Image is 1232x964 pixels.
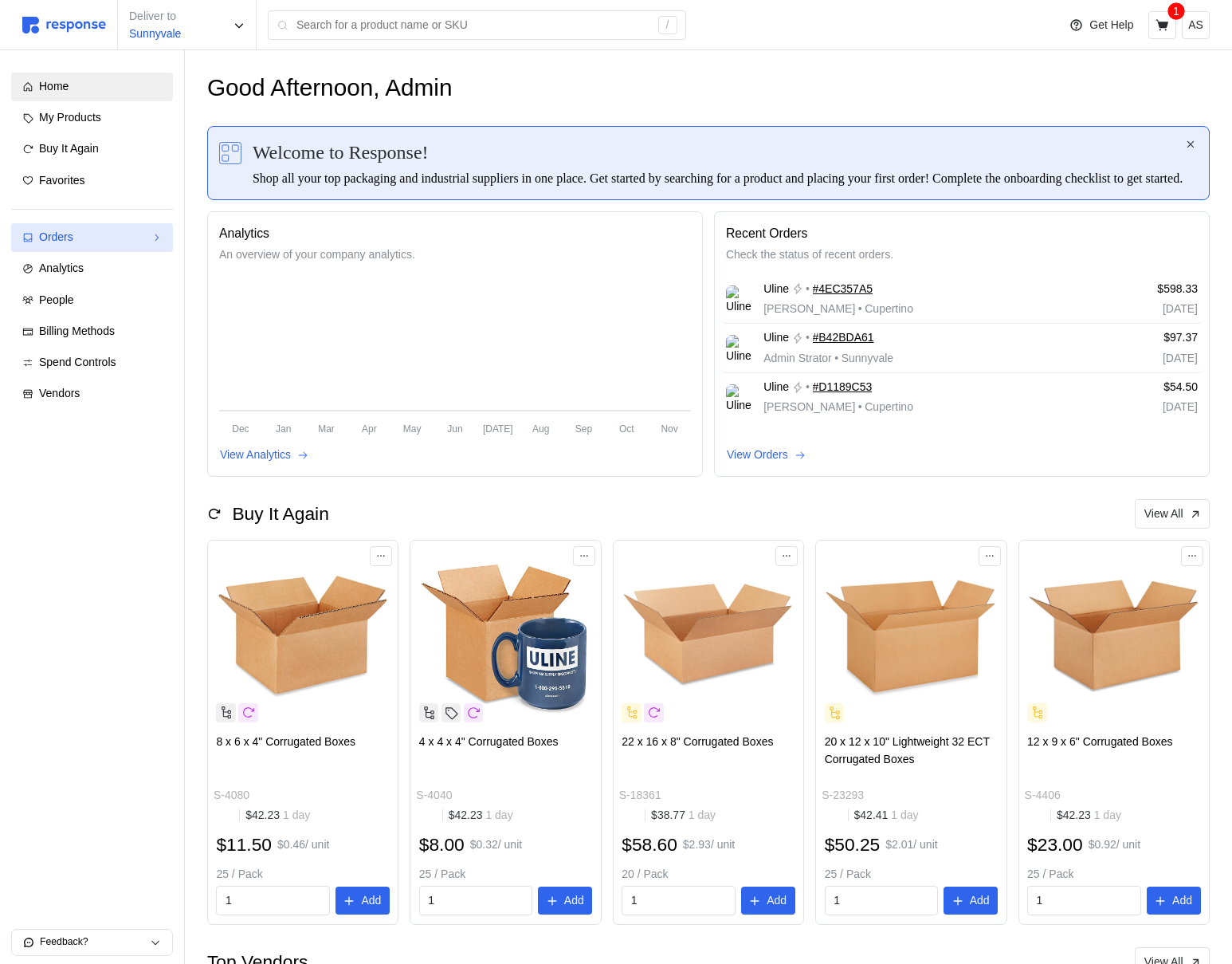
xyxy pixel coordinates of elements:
p: S-23293 [822,787,864,805]
input: Qty [226,887,321,915]
img: S-23293 [825,549,998,722]
p: $42.23 [245,807,310,824]
span: 1 day [1091,809,1121,821]
p: AS [1188,17,1203,34]
p: $42.23 [1057,807,1121,824]
p: $0.92 / unit [1089,836,1140,854]
button: View Orders [726,446,806,465]
span: Uline [763,329,789,347]
a: My Products [11,104,173,132]
p: Add [1172,892,1192,910]
p: Check the status of recent orders. [726,246,1198,264]
img: S-4080 [216,549,389,722]
p: • [806,379,810,396]
h2: $8.00 [419,832,465,857]
span: 1 day [685,809,716,821]
h2: $50.25 [825,832,881,857]
p: S-4080 [214,787,249,805]
tspan: [DATE] [483,423,513,434]
p: [PERSON_NAME] Cupertino [763,301,913,318]
p: 1 [1173,2,1179,20]
span: • [855,302,865,315]
button: AS [1182,11,1210,39]
span: 1 day [280,809,310,821]
p: $2.01 / unit [885,836,937,854]
p: View All [1144,506,1183,523]
a: #B42BDA61 [813,329,874,347]
p: 20 / Pack [622,866,795,883]
button: Add [944,887,998,915]
tspan: May [403,423,422,434]
button: Get Help [1060,10,1143,41]
h2: $23.00 [1027,832,1083,857]
p: S-4406 [1025,787,1061,805]
p: Add [970,892,990,910]
span: Uline [763,379,789,396]
p: • [806,281,810,298]
h2: $11.50 [216,832,272,857]
p: $38.77 [651,807,716,824]
tspan: Apr [362,423,377,434]
button: View All [1135,499,1210,529]
button: Add [741,887,795,915]
span: Billing Methods [39,325,115,337]
p: Sunnyvale [129,26,181,43]
img: svg%3e [219,142,241,164]
a: #D1189C53 [813,379,873,396]
tspan: Mar [318,423,335,434]
span: Favorites [39,174,85,187]
button: Add [538,887,592,915]
p: $54.50 [1088,379,1198,396]
span: 8 x 6 x 4" Corrugated Boxes [216,735,355,748]
tspan: Oct [619,423,634,434]
p: Admin Strator Sunnyvale [763,350,893,368]
p: S-18361 [619,787,661,805]
a: Home [11,73,173,101]
p: Get Help [1089,17,1133,34]
h2: Buy It Again [232,502,328,526]
p: View Analytics [220,447,291,464]
p: $0.46 / unit [277,836,329,854]
p: 25 / Pack [419,866,592,883]
span: 1 day [888,809,918,821]
p: $598.33 [1088,281,1198,298]
img: S-4406 [1027,549,1200,722]
span: Analytics [39,262,84,274]
tspan: Nov [661,423,677,434]
p: $42.41 [854,807,919,824]
p: [DATE] [1088,301,1198,318]
a: Spend Controls [11,348,173,377]
p: [PERSON_NAME] Cupertino [763,399,913,416]
span: 4 x 4 x 4" Corrugated Boxes [419,735,559,748]
a: Billing Methods [11,317,173,346]
p: 25 / Pack [825,866,998,883]
span: 20 x 12 x 10" Lightweight 32 ECT Corrugated Boxes [825,735,990,765]
p: Add [767,892,787,910]
p: Analytics [219,223,691,243]
a: Buy It Again [11,135,173,163]
tspan: Jun [447,423,462,434]
p: Recent Orders [726,223,1198,243]
span: Vendors [39,387,80,399]
img: S-18361 [622,549,795,722]
img: svg%3e [22,17,106,33]
tspan: Sep [575,423,593,434]
button: View Analytics [219,446,309,465]
h2: $58.60 [622,832,677,857]
img: Uline [726,285,752,312]
button: Feedback? [12,930,172,955]
span: My Products [39,111,101,124]
p: Add [564,892,584,910]
p: • [806,329,810,347]
p: Feedback? [40,935,150,950]
p: $97.37 [1088,329,1198,347]
p: S-4040 [416,787,452,805]
p: $2.93 / unit [683,836,735,854]
span: • [832,352,842,364]
p: Add [361,892,381,910]
span: 1 day [483,809,513,821]
p: $42.23 [449,807,513,824]
div: Shop all your top packaging and industrial suppliers in one place. Get started by searching for a... [253,169,1184,188]
a: Orders [11,223,173,252]
input: Qty [1037,887,1132,915]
